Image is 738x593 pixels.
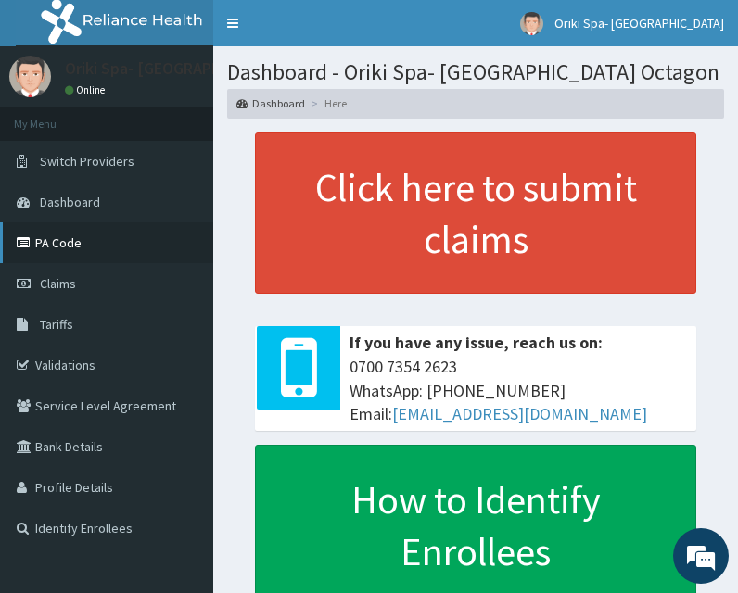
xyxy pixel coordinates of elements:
span: Tariffs [40,316,73,333]
span: Dashboard [40,194,100,210]
a: Online [65,83,109,96]
h1: Dashboard - Oriki Spa- [GEOGRAPHIC_DATA] Octagon [227,60,724,84]
span: Claims [40,275,76,292]
li: Here [307,95,347,111]
span: Oriki Spa- [GEOGRAPHIC_DATA] [554,15,724,32]
a: Click here to submit claims [255,132,696,294]
a: [EMAIL_ADDRESS][DOMAIN_NAME] [392,403,647,424]
p: Oriki Spa- [GEOGRAPHIC_DATA] [65,60,290,77]
span: 0700 7354 2623 WhatsApp: [PHONE_NUMBER] Email: [350,355,687,426]
a: Dashboard [236,95,305,111]
b: If you have any issue, reach us on: [350,332,603,353]
img: User Image [9,56,51,97]
img: User Image [520,12,543,35]
span: Switch Providers [40,153,134,170]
